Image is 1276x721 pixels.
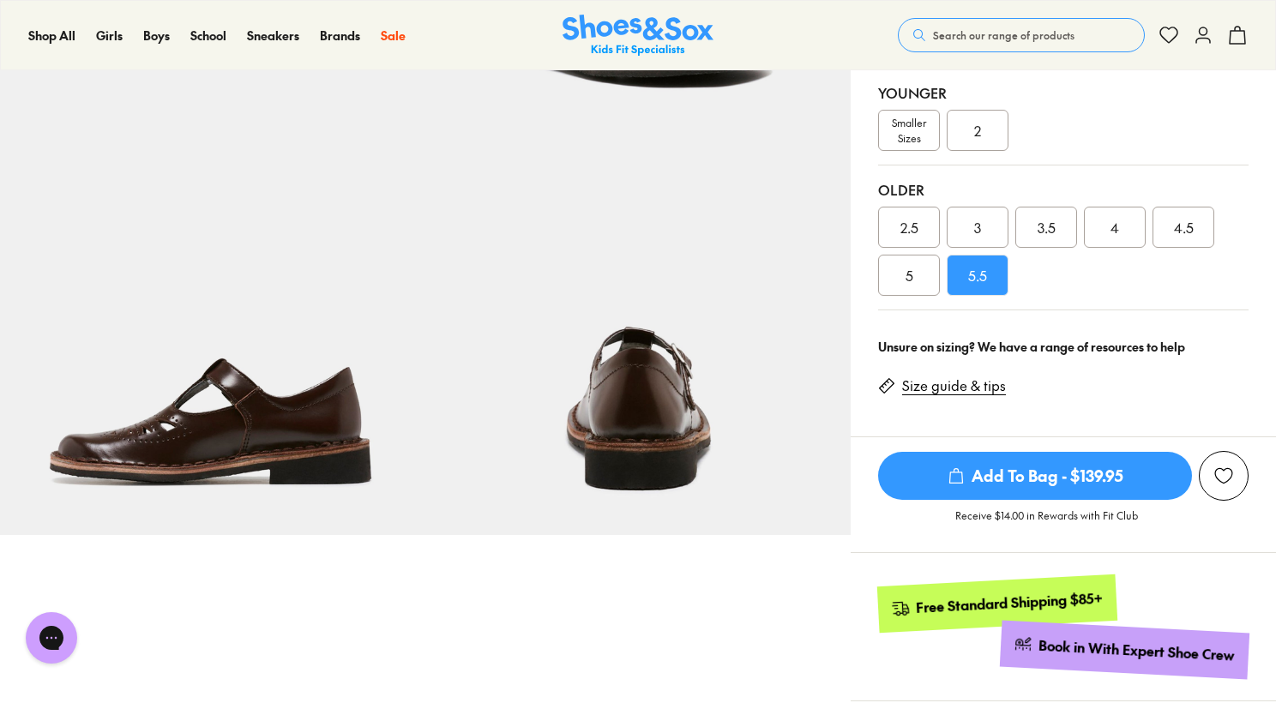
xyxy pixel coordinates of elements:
[974,120,981,141] span: 2
[1199,451,1249,501] button: Add to Wishlist
[898,18,1145,52] button: Search our range of products
[878,82,1249,103] div: Younger
[900,217,918,237] span: 2.5
[143,27,170,44] span: Boys
[381,27,406,44] span: Sale
[17,606,86,670] iframe: Gorgias live chat messenger
[320,27,360,45] a: Brands
[1038,217,1056,237] span: 3.5
[247,27,299,45] a: Sneakers
[563,15,713,57] img: SNS_Logo_Responsive.svg
[1000,620,1249,679] a: Book in With Expert Shoe Crew
[28,27,75,45] a: Shop All
[877,574,1117,633] a: Free Standard Shipping $85+
[902,376,1006,395] a: Size guide & tips
[96,27,123,44] span: Girls
[1038,636,1236,665] div: Book in With Expert Shoe Crew
[968,265,987,285] span: 5.5
[563,15,713,57] a: Shoes & Sox
[190,27,226,44] span: School
[955,508,1138,538] p: Receive $14.00 in Rewards with Fit Club
[879,115,939,146] span: Smaller Sizes
[1174,217,1194,237] span: 4.5
[1110,217,1119,237] span: 4
[974,217,981,237] span: 3
[425,110,851,535] img: 7-474170_1
[143,27,170,45] a: Boys
[933,27,1074,43] span: Search our range of products
[320,27,360,44] span: Brands
[878,338,1249,356] div: Unsure on sizing? We have a range of resources to help
[247,27,299,44] span: Sneakers
[906,265,913,285] span: 5
[96,27,123,45] a: Girls
[28,27,75,44] span: Shop All
[916,588,1104,616] div: Free Standard Shipping $85+
[190,27,226,45] a: School
[878,452,1192,500] span: Add To Bag - $139.95
[878,451,1192,501] button: Add To Bag - $139.95
[381,27,406,45] a: Sale
[878,179,1249,200] div: Older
